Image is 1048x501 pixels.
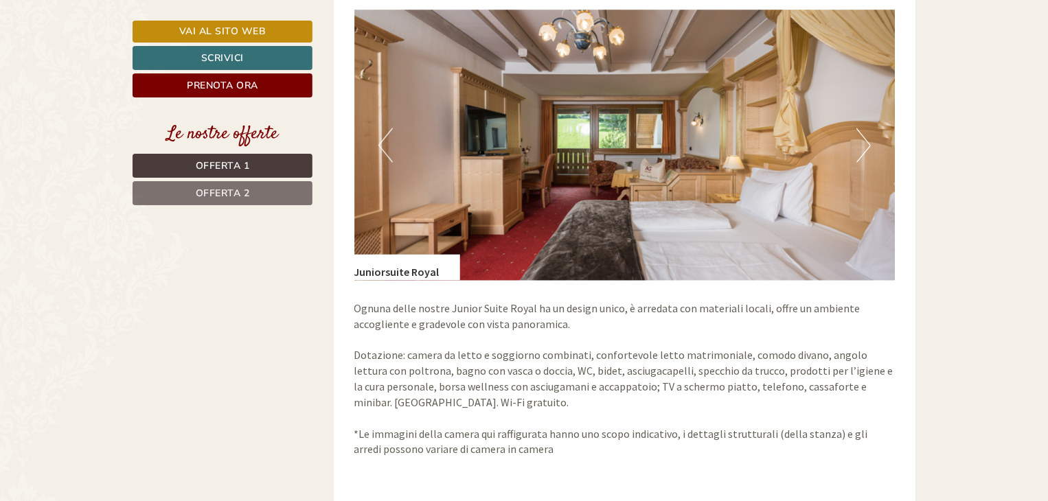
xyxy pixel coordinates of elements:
[133,21,312,43] a: Vai al sito web
[21,40,202,51] div: [GEOGRAPHIC_DATA]
[354,301,896,458] p: Ognuna delle nostre Junior Suite Royal ha un design unico, è arredata con materiali locali, offre...
[378,128,393,163] button: Previous
[10,37,209,79] div: Buon giorno, come possiamo aiutarla?
[471,362,542,386] button: Invia
[196,187,250,200] span: Offerta 2
[133,46,312,70] a: Scrivici
[246,10,295,34] div: [DATE]
[133,121,312,147] div: Le nostre offerte
[354,10,896,281] img: image
[856,128,871,163] button: Next
[196,159,250,172] span: Offerta 1
[21,67,202,76] small: 10:54
[354,255,460,281] div: Juniorsuite Royal
[133,73,312,97] a: Prenota ora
